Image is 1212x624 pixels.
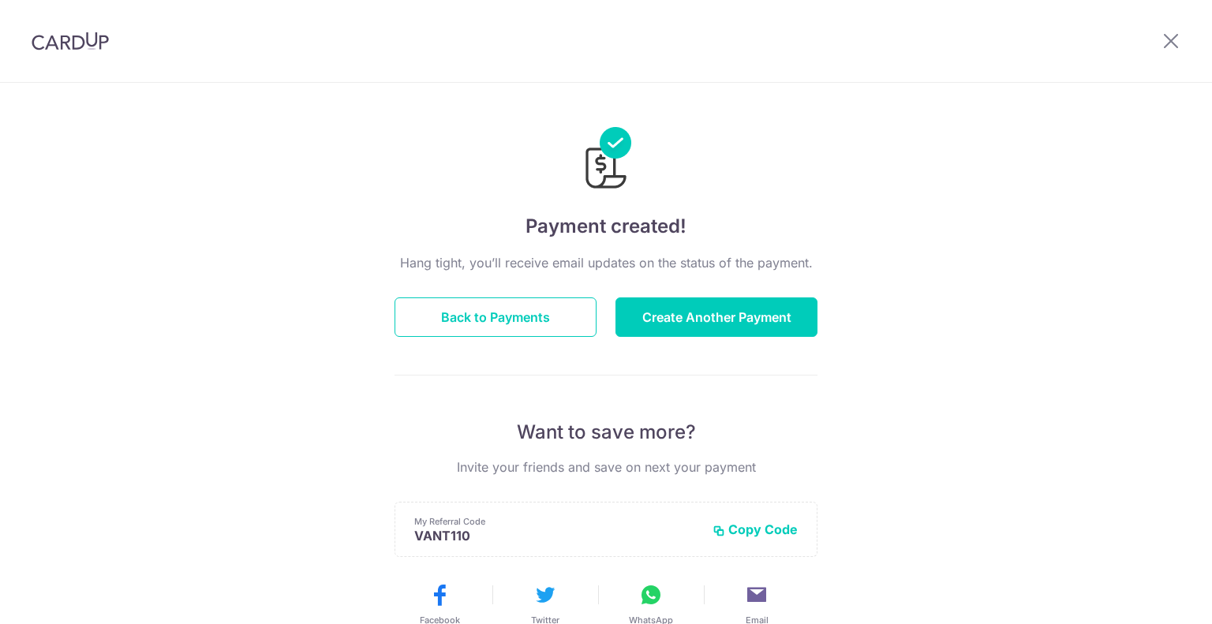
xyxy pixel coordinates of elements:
[713,521,798,537] button: Copy Code
[32,32,109,50] img: CardUp
[395,458,817,476] p: Invite your friends and save on next your payment
[414,528,700,544] p: VANT110
[615,297,817,337] button: Create Another Payment
[395,212,817,241] h4: Payment created!
[581,127,631,193] img: Payments
[395,253,817,272] p: Hang tight, you’ll receive email updates on the status of the payment.
[395,420,817,445] p: Want to save more?
[395,297,597,337] button: Back to Payments
[414,515,700,528] p: My Referral Code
